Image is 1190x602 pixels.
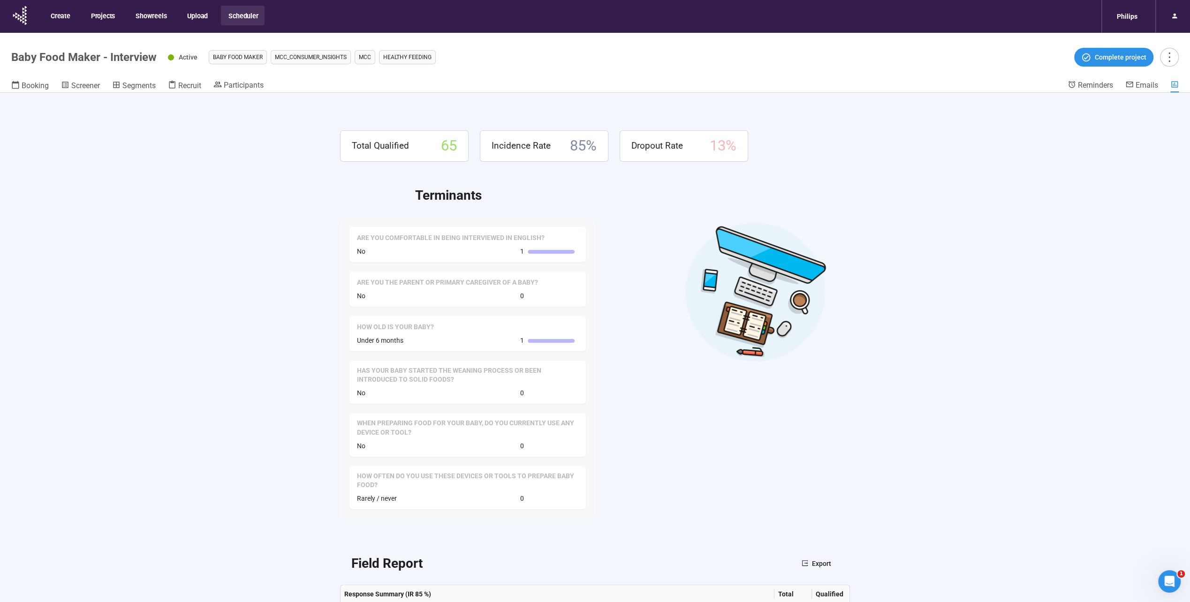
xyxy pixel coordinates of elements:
[710,135,736,158] span: 13 %
[83,6,121,25] button: Projects
[179,53,197,61] span: Active
[357,366,578,384] span: Has your baby started the weaning process or been introduced to solid foods?
[11,51,157,64] h1: Baby Food Maker - Interview
[383,53,432,62] span: Healthy feeding
[441,135,457,158] span: 65
[520,388,524,398] span: 0
[357,419,578,437] span: When preparing food for your baby, do you currently use any device or tool?
[492,139,551,153] span: Incidence Rate
[357,337,403,344] span: Under 6 months
[812,558,831,569] span: Export
[112,80,156,92] a: Segments
[357,495,397,502] span: Rarely / never
[1163,51,1175,63] span: more
[351,553,423,574] h2: Field Report
[357,278,538,287] span: Are you the parent or primary caregiver of a baby?
[359,53,371,62] span: MCC
[794,556,839,571] button: exportExport
[221,6,265,25] button: Scheduler
[520,246,524,256] span: 1
[520,335,524,346] span: 1
[520,291,524,301] span: 0
[128,6,173,25] button: Showreels
[61,80,100,92] a: Screener
[1095,52,1146,62] span: Complete project
[802,560,808,566] span: export
[520,441,524,451] span: 0
[357,248,365,255] span: No
[1158,570,1181,593] iframe: Intercom live chat
[213,80,264,91] a: Participants
[1177,570,1185,578] span: 1
[685,221,826,362] img: Desktop work notes
[570,135,597,158] span: 85 %
[224,81,264,90] span: Participants
[520,493,524,504] span: 0
[357,472,578,490] span: How often do you use these devices or tools to prepare baby food?
[1125,80,1158,91] a: Emails
[357,233,545,243] span: Are you comfortable in being interviewed in English?
[168,80,201,92] a: Recruit
[1078,81,1113,90] span: Reminders
[11,80,49,92] a: Booking
[1136,81,1158,90] span: Emails
[122,81,156,90] span: Segments
[357,292,365,300] span: No
[357,442,365,450] span: No
[275,53,347,62] span: MCC_CONSUMER_INSIGHTS
[1160,48,1179,67] button: more
[415,185,850,206] h2: Terminants
[352,139,409,153] span: Total Qualified
[180,6,214,25] button: Upload
[1068,80,1113,91] a: Reminders
[1111,8,1143,25] div: Philips
[22,81,49,90] span: Booking
[71,81,100,90] span: Screener
[631,139,683,153] span: Dropout Rate
[178,81,201,90] span: Recruit
[213,53,263,62] span: Baby food maker
[357,389,365,397] span: No
[43,6,77,25] button: Create
[1074,48,1153,67] button: Complete project
[357,323,434,332] span: How old is your baby?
